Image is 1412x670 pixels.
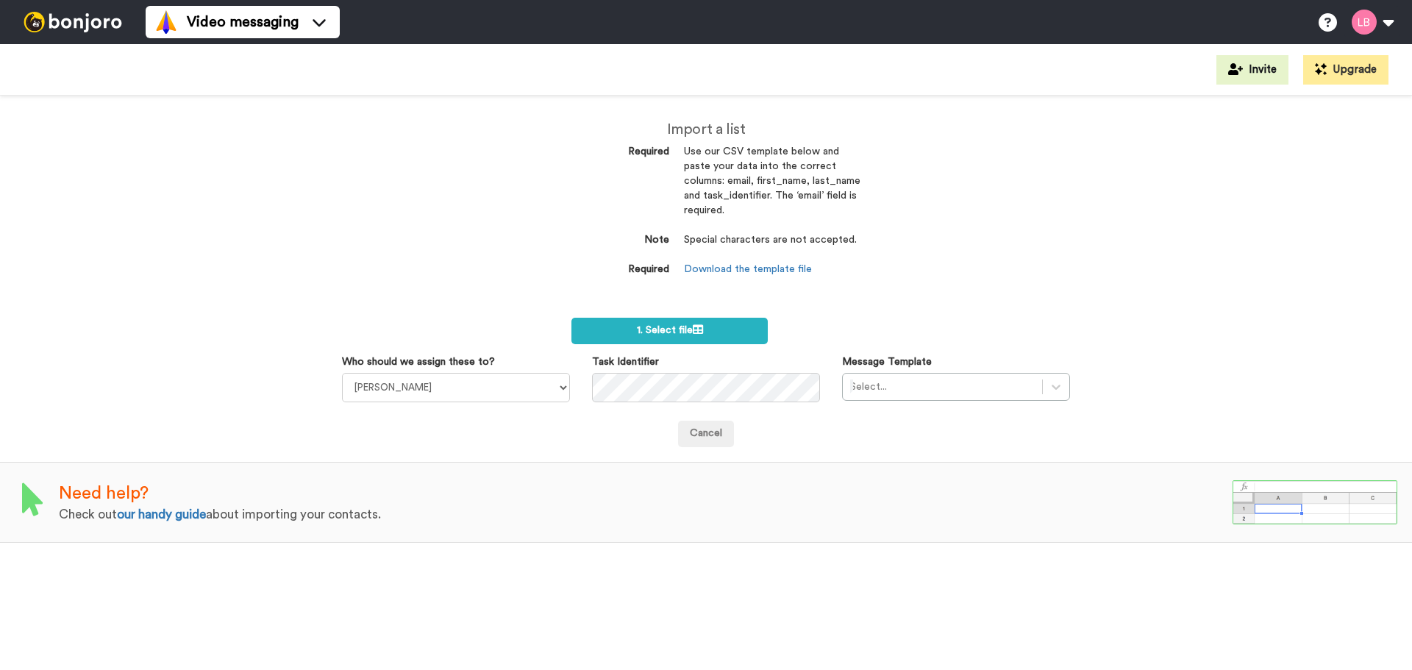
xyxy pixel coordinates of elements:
[552,145,669,160] dt: Required
[59,506,1233,524] div: Check out about importing your contacts.
[18,12,128,32] img: bj-logo-header-white.svg
[59,481,1233,506] div: Need help?
[842,354,932,369] label: Message Template
[342,354,495,369] label: Who should we assign these to?
[1216,55,1288,85] button: Invite
[684,264,812,274] a: Download the template file
[637,325,703,335] span: 1. Select file
[684,233,860,263] dd: Special characters are not accepted.
[117,508,206,521] a: our handy guide
[154,10,178,34] img: vm-color.svg
[552,121,860,138] h2: Import a list
[684,145,860,233] dd: Use our CSV template below and paste your data into the correct columns: email, first_name, last_...
[1303,55,1388,85] button: Upgrade
[552,263,669,277] dt: Required
[592,354,659,369] label: Task Identifier
[187,12,299,32] span: Video messaging
[552,233,669,248] dt: Note
[678,421,734,447] a: Cancel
